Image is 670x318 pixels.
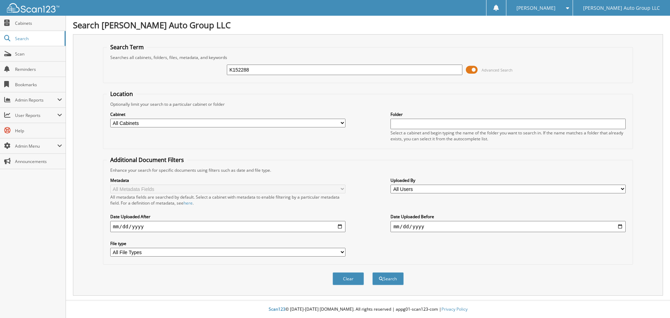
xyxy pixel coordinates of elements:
[635,284,670,318] iframe: Chat Widget
[333,272,364,285] button: Clear
[107,101,630,107] div: Optionally limit your search to a particular cabinet or folder
[7,3,59,13] img: scan123-logo-white.svg
[107,156,187,164] legend: Additional Document Filters
[184,200,193,206] a: here
[441,306,468,312] a: Privacy Policy
[15,143,57,149] span: Admin Menu
[15,36,61,42] span: Search
[390,177,626,183] label: Uploaded By
[107,90,136,98] legend: Location
[15,97,57,103] span: Admin Reports
[390,221,626,232] input: end
[110,111,345,117] label: Cabinet
[66,301,670,318] div: © [DATE]-[DATE] [DOMAIN_NAME]. All rights reserved | appg01-scan123-com |
[15,82,62,88] span: Bookmarks
[15,128,62,134] span: Help
[110,221,345,232] input: start
[372,272,404,285] button: Search
[15,66,62,72] span: Reminders
[107,43,147,51] legend: Search Term
[107,54,630,60] div: Searches all cabinets, folders, files, metadata, and keywords
[15,20,62,26] span: Cabinets
[110,241,345,246] label: File type
[110,194,345,206] div: All metadata fields are searched by default. Select a cabinet with metadata to enable filtering b...
[583,6,660,10] span: [PERSON_NAME] Auto Group LLC
[15,158,62,164] span: Announcements
[110,177,345,183] label: Metadata
[516,6,556,10] span: [PERSON_NAME]
[110,214,345,220] label: Date Uploaded After
[482,67,513,73] span: Advanced Search
[390,111,626,117] label: Folder
[269,306,285,312] span: Scan123
[107,167,630,173] div: Enhance your search for specific documents using filters such as date and file type.
[390,130,626,142] div: Select a cabinet and begin typing the name of the folder you want to search in. If the name match...
[15,112,57,118] span: User Reports
[73,19,663,31] h1: Search [PERSON_NAME] Auto Group LLC
[390,214,626,220] label: Date Uploaded Before
[15,51,62,57] span: Scan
